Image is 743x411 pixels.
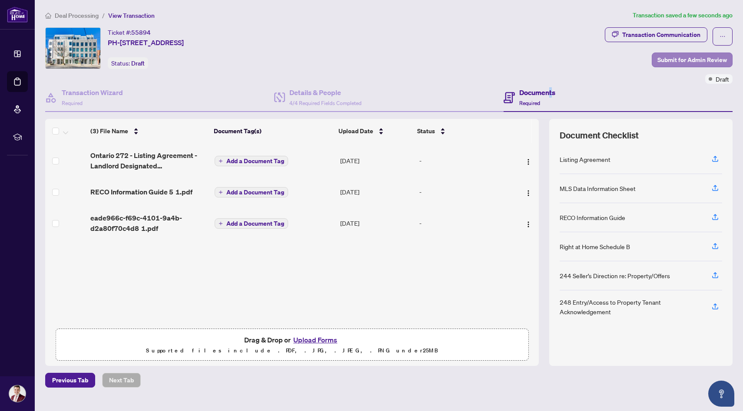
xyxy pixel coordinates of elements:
span: 4/4 Required Fields Completed [289,100,362,106]
img: Logo [525,190,532,197]
span: Required [519,100,540,106]
div: 244 Seller’s Direction re: Property/Offers [560,271,670,280]
div: - [419,218,508,228]
article: Transaction saved a few seconds ago [633,10,733,20]
button: Next Tab [102,373,141,388]
span: Required [62,100,83,106]
th: (3) File Name [87,119,211,143]
button: Upload Forms [291,334,340,345]
button: Logo [521,216,535,230]
button: Open asap [708,381,734,407]
span: Draft [131,59,145,67]
span: plus [219,159,223,163]
span: Add a Document Tag [226,158,284,164]
span: ellipsis [720,33,726,39]
div: Right at Home Schedule B [560,242,630,251]
span: Draft [716,74,729,84]
span: plus [219,190,223,194]
span: (3) File Name [90,126,128,136]
span: View Transaction [108,12,155,20]
div: Transaction Communication [622,28,700,42]
img: logo [7,7,28,23]
button: Logo [521,154,535,168]
span: Add a Document Tag [226,220,284,227]
div: Listing Agreement [560,155,610,164]
img: Logo [525,221,532,228]
button: Add a Document Tag [215,218,288,229]
span: Drag & Drop orUpload FormsSupported files include .PDF, .JPG, .JPEG, .PNG under25MB [56,329,528,361]
span: Drag & Drop or [244,334,340,345]
button: Add a Document Tag [215,218,288,229]
button: Add a Document Tag [215,156,288,166]
span: PH-[STREET_ADDRESS] [108,37,184,48]
button: Transaction Communication [605,27,707,42]
span: Add a Document Tag [226,189,284,195]
th: Status [414,119,509,143]
span: Submit for Admin Review [657,53,727,67]
h4: Details & People [289,87,362,98]
button: Submit for Admin Review [652,53,733,67]
span: plus [219,221,223,226]
button: Add a Document Tag [215,187,288,197]
div: - [419,156,508,165]
img: Profile Icon [9,385,26,402]
li: / [102,10,105,20]
span: Ontario 272 - Listing Agreement - Landlord Designated Representation Agreement 4 1.pdf [90,150,208,171]
p: Supported files include .PDF, .JPG, .JPEG, .PNG under 25 MB [61,345,523,356]
div: Ticket #: [108,27,151,37]
div: Status: [108,57,148,69]
div: RECO Information Guide [560,213,625,222]
button: Add a Document Tag [215,155,288,167]
h4: Documents [519,87,555,98]
td: [DATE] [337,178,416,206]
th: Document Tag(s) [210,119,335,143]
span: Status [417,126,435,136]
button: Previous Tab [45,373,95,388]
div: 248 Entry/Access to Property Tenant Acknowledgement [560,297,701,316]
img: IMG-E12437620_1.jpg [46,28,100,69]
span: Document Checklist [560,129,639,141]
button: Logo [521,185,535,199]
td: [DATE] [337,206,416,240]
img: Logo [525,158,532,165]
h4: Transaction Wizard [62,87,123,98]
span: Upload Date [338,126,373,136]
span: Previous Tab [52,373,88,387]
span: Deal Processing [55,12,99,20]
div: MLS Data Information Sheet [560,184,636,193]
span: eade966c-f69c-4101-9a4b-d2a80f70c4d8 1.pdf [90,213,208,233]
span: RECO Information Guide 5 1.pdf [90,187,192,197]
span: 55894 [131,29,151,36]
td: [DATE] [337,143,416,178]
div: - [419,187,508,197]
span: home [45,13,51,19]
th: Upload Date [335,119,414,143]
